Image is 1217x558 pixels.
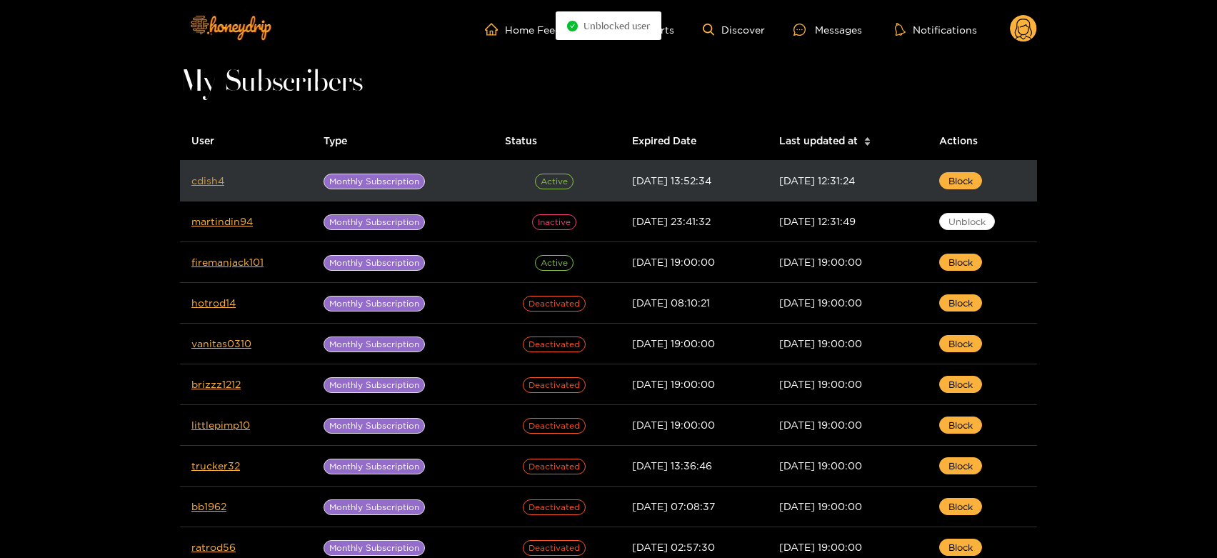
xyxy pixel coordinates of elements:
[485,23,561,36] a: Home Feed
[191,419,250,430] a: littlepimp10
[939,172,982,189] button: Block
[779,216,856,226] span: [DATE] 12:31:49
[632,542,715,552] span: [DATE] 02:57:30
[191,542,236,552] a: ratrod56
[928,121,1037,161] th: Actions
[191,501,226,512] a: bb1962
[494,121,621,161] th: Status
[948,377,973,392] span: Block
[948,540,973,554] span: Block
[535,174,574,189] span: Active
[891,22,981,36] button: Notifications
[632,216,711,226] span: [DATE] 23:41:32
[532,214,576,230] span: inactive
[621,121,768,161] th: Expired Date
[324,255,425,271] span: Monthly Subscription
[632,256,715,267] span: [DATE] 19:00:00
[939,213,995,230] button: Unblock
[779,256,862,267] span: [DATE] 19:00:00
[523,499,586,515] span: Deactivated
[523,337,586,352] span: Deactivated
[324,499,425,515] span: Monthly Subscription
[948,337,973,351] span: Block
[939,539,982,556] button: Block
[180,73,1037,93] h1: My Subscribers
[632,379,715,389] span: [DATE] 19:00:00
[939,376,982,393] button: Block
[779,419,862,430] span: [DATE] 19:00:00
[523,459,586,474] span: Deactivated
[779,379,862,389] span: [DATE] 19:00:00
[324,337,425,352] span: Monthly Subscription
[863,135,871,143] span: caret-up
[632,297,710,308] span: [DATE] 08:10:21
[191,460,240,471] a: trucker32
[535,255,574,271] span: Active
[191,297,236,308] a: hotrod14
[948,296,973,310] span: Block
[324,377,425,393] span: Monthly Subscription
[948,214,986,229] span: Unblock
[632,338,715,349] span: [DATE] 19:00:00
[939,498,982,515] button: Block
[948,459,973,473] span: Block
[632,460,712,471] span: [DATE] 13:36:46
[324,214,425,230] span: Monthly Subscription
[939,254,982,271] button: Block
[779,175,855,186] span: [DATE] 12:31:24
[632,419,715,430] span: [DATE] 19:00:00
[779,501,862,512] span: [DATE] 19:00:00
[523,540,586,556] span: Deactivated
[324,296,425,312] span: Monthly Subscription
[939,417,982,434] button: Block
[779,542,862,552] span: [DATE] 19:00:00
[632,501,715,512] span: [DATE] 07:08:37
[779,133,858,149] span: Last updated at
[191,379,241,389] a: brizzz1212
[312,121,493,161] th: Type
[948,255,973,269] span: Block
[485,23,505,36] span: home
[324,540,425,556] span: Monthly Subscription
[191,175,224,186] a: cdish4
[180,121,312,161] th: User
[584,20,650,31] span: Unblocked user
[793,21,862,38] div: Messages
[567,21,578,31] span: check-circle
[523,418,586,434] span: Deactivated
[939,457,982,474] button: Block
[939,294,982,312] button: Block
[632,175,711,186] span: [DATE] 13:52:34
[779,460,862,471] span: [DATE] 19:00:00
[948,499,973,514] span: Block
[779,297,862,308] span: [DATE] 19:00:00
[191,338,251,349] a: vanitas0310
[324,418,425,434] span: Monthly Subscription
[523,377,586,393] span: Deactivated
[703,24,765,36] a: Discover
[863,140,871,148] span: caret-down
[191,216,253,226] a: martindin94
[324,459,425,474] span: Monthly Subscription
[939,335,982,352] button: Block
[324,174,425,189] span: Monthly Subscription
[948,174,973,188] span: Block
[948,418,973,432] span: Block
[779,338,862,349] span: [DATE] 19:00:00
[523,296,586,312] span: Deactivated
[191,256,264,267] a: firemanjack101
